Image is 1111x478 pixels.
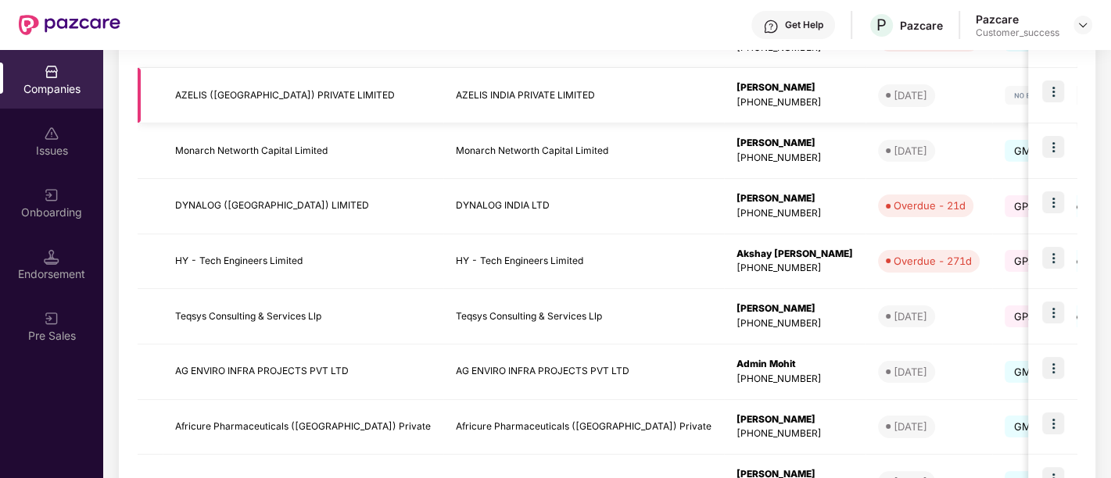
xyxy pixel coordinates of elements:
[736,301,853,316] div: [PERSON_NAME]
[443,68,724,123] td: AZELIS INDIA PRIVATE LIMITED
[1042,247,1064,269] img: icon
[736,95,853,110] div: [PHONE_NUMBER]
[443,400,724,455] td: Africure Pharmaceuticals ([GEOGRAPHIC_DATA]) Private
[443,234,724,290] td: HY - Tech Engineers Limited
[163,179,443,234] td: DYNALOG ([GEOGRAPHIC_DATA]) LIMITED
[736,247,853,262] div: Akshay [PERSON_NAME]
[900,18,943,33] div: Pazcare
[736,316,853,331] div: [PHONE_NUMBER]
[1005,361,1049,383] span: GMC
[443,123,724,179] td: Monarch Networth Capital Limited
[976,12,1059,27] div: Pazcare
[1005,86,1100,105] img: svg+xml;base64,PHN2ZyB4bWxucz0iaHR0cDovL3d3dy53My5vcmcvMjAwMC9zdmciIHdpZHRoPSIxMjIiIGhlaWdodD0iMj...
[163,400,443,455] td: Africure Pharmaceuticals ([GEOGRAPHIC_DATA]) Private
[894,253,972,269] div: Overdue - 271d
[1042,357,1064,379] img: icon
[163,344,443,400] td: AG ENVIRO INFRA PROJECTS PVT LTD
[736,136,853,151] div: [PERSON_NAME]
[1005,250,1045,272] span: GPA
[443,344,724,400] td: AG ENVIRO INFRA PROJECTS PVT LTD
[443,179,724,234] td: DYNALOG INDIA LTD
[44,64,59,80] img: svg+xml;base64,PHN2ZyBpZD0iQ29tcGFuaWVzIiB4bWxucz0iaHR0cDovL3d3dy53My5vcmcvMjAwMC9zdmciIHdpZHRoPS...
[163,68,443,123] td: AZELIS ([GEOGRAPHIC_DATA]) PRIVATE LIMITED
[1042,80,1064,102] img: icon
[894,143,927,159] div: [DATE]
[443,289,724,344] td: Teqsys Consulting & Services Llp
[1005,195,1045,217] span: GPA
[736,206,853,221] div: [PHONE_NUMBER]
[785,19,823,31] div: Get Help
[1077,19,1089,31] img: svg+xml;base64,PHN2ZyBpZD0iRHJvcGRvd24tMzJ4MzIiIHhtbG5zPSJodHRwOi8vd3d3LnczLm9yZy8yMDAwL3N2ZyIgd2...
[1042,136,1064,158] img: icon
[1042,412,1064,434] img: icon
[976,27,1059,39] div: Customer_success
[736,191,853,206] div: [PERSON_NAME]
[736,426,853,441] div: [PHONE_NUMBER]
[894,364,927,380] div: [DATE]
[1005,305,1045,327] span: GPA
[163,289,443,344] td: Teqsys Consulting & Services Llp
[19,15,120,35] img: New Pazcare Logo
[44,126,59,141] img: svg+xml;base64,PHN2ZyBpZD0iSXNzdWVzX2Rpc2FibGVkIiB4bWxucz0iaHR0cDovL3d3dy53My5vcmcvMjAwMC9zdmciIH...
[876,16,887,34] span: P
[1005,140,1049,162] span: GMC
[736,372,853,387] div: [PHONE_NUMBER]
[736,80,853,95] div: [PERSON_NAME]
[736,357,853,372] div: Admin Mohit
[736,151,853,166] div: [PHONE_NUMBER]
[44,187,59,203] img: svg+xml;base64,PHN2ZyB3aWR0aD0iMjAiIGhlaWdodD0iMjAiIHZpZXdCb3g9IjAgMCAyMCAyMCIgZmlsbD0ibm9uZSIgeG...
[894,87,927,103] div: [DATE]
[44,249,59,265] img: svg+xml;base64,PHN2ZyB3aWR0aD0iMTQuNSIgaGVpZ2h0PSIxNC41IiB2aWV3Qm94PSIwIDAgMTYgMTYiIGZpbGw9Im5vbm...
[894,198,966,213] div: Overdue - 21d
[1005,416,1049,437] span: GMC
[736,412,853,427] div: [PERSON_NAME]
[44,311,59,326] img: svg+xml;base64,PHN2ZyB3aWR0aD0iMjAiIGhlaWdodD0iMjAiIHZpZXdCb3g9IjAgMCAyMCAyMCIgZmlsbD0ibm9uZSIgeG...
[1042,301,1064,323] img: icon
[894,419,927,434] div: [DATE]
[163,123,443,179] td: Monarch Networth Capital Limited
[1042,191,1064,213] img: icon
[736,261,853,276] div: [PHONE_NUMBER]
[163,234,443,290] td: HY - Tech Engineers Limited
[894,309,927,324] div: [DATE]
[763,19,779,34] img: svg+xml;base64,PHN2ZyBpZD0iSGVscC0zMngzMiIgeG1sbnM9Imh0dHA6Ly93d3cudzMub3JnLzIwMDAvc3ZnIiB3aWR0aD...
